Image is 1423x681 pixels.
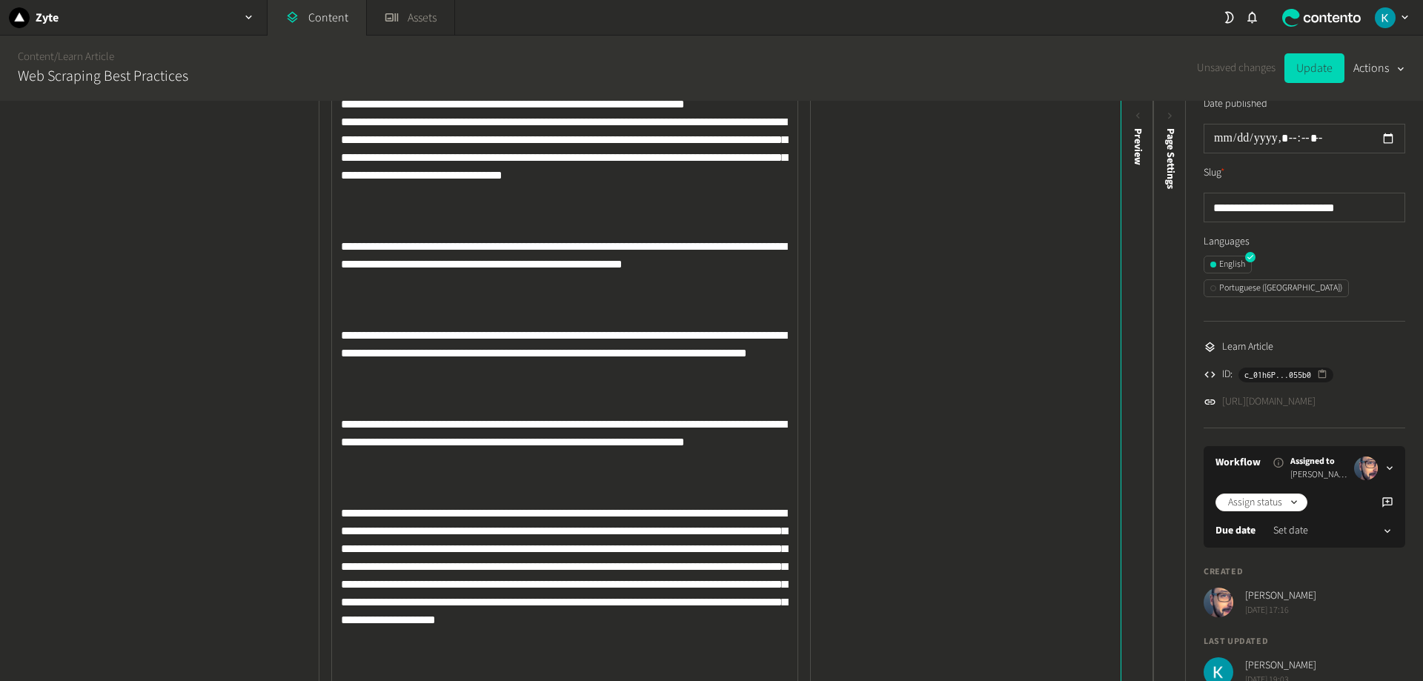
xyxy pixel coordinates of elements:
[36,9,59,27] h2: Zyte
[1290,468,1348,482] span: [PERSON_NAME]
[1238,368,1333,382] button: c_01h6P...055b0
[1204,96,1267,112] label: Date published
[18,49,54,64] a: Content
[1204,279,1349,297] button: Portuguese ([GEOGRAPHIC_DATA])
[1204,588,1233,617] img: Josh Angell
[1210,282,1342,295] div: Portuguese ([GEOGRAPHIC_DATA])
[1245,658,1316,674] span: [PERSON_NAME]
[1204,635,1405,648] h4: Last updated
[1284,53,1344,83] button: Update
[1273,523,1308,539] span: Set date
[18,65,188,87] h2: Web Scraping Best Practices
[1244,368,1311,382] span: c_01h6P...055b0
[1290,455,1348,468] span: Assigned to
[1375,7,1396,28] img: Karlo Jedud
[1228,495,1282,511] span: Assign status
[1163,128,1178,189] span: Page Settings
[1197,60,1276,77] span: Unsaved changes
[1130,128,1146,165] div: Preview
[1222,339,1273,355] span: Learn Article
[1210,258,1245,271] div: English
[1353,53,1405,83] button: Actions
[1204,256,1252,273] button: English
[1245,588,1316,604] span: [PERSON_NAME]
[1354,456,1378,480] img: Josh Angell
[1222,367,1233,382] span: ID:
[54,49,58,64] span: /
[1215,494,1307,511] button: Assign status
[1204,165,1225,181] label: Slug
[1245,604,1316,617] span: [DATE] 17:16
[58,49,114,64] a: Learn Article
[1215,523,1256,539] label: Due date
[9,7,30,28] img: Zyte
[1204,234,1405,250] label: Languages
[1215,455,1261,471] a: Workflow
[1204,565,1405,579] h4: Created
[1222,394,1316,410] a: [URL][DOMAIN_NAME]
